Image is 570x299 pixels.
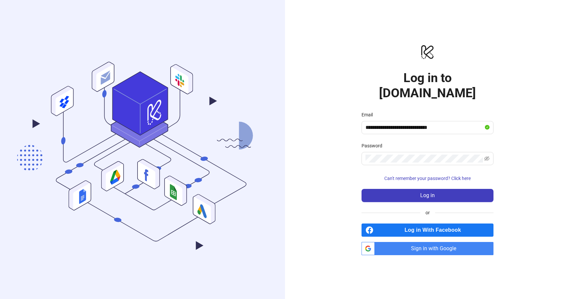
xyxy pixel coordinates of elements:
[384,176,471,181] span: Can't remember your password? Click here
[377,242,493,255] span: Sign in with Google
[365,124,484,132] input: Email
[420,193,435,198] span: Log in
[376,224,493,237] span: Log in With Facebook
[362,189,493,202] button: Log in
[362,173,493,184] button: Can't remember your password? Click here
[362,142,387,149] label: Password
[365,155,483,163] input: Password
[362,176,493,181] a: Can't remember your password? Click here
[484,156,490,161] span: eye-invisible
[362,224,493,237] a: Log in With Facebook
[362,111,377,118] label: Email
[362,70,493,101] h1: Log in to [DOMAIN_NAME]
[420,209,435,216] span: or
[362,242,493,255] a: Sign in with Google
